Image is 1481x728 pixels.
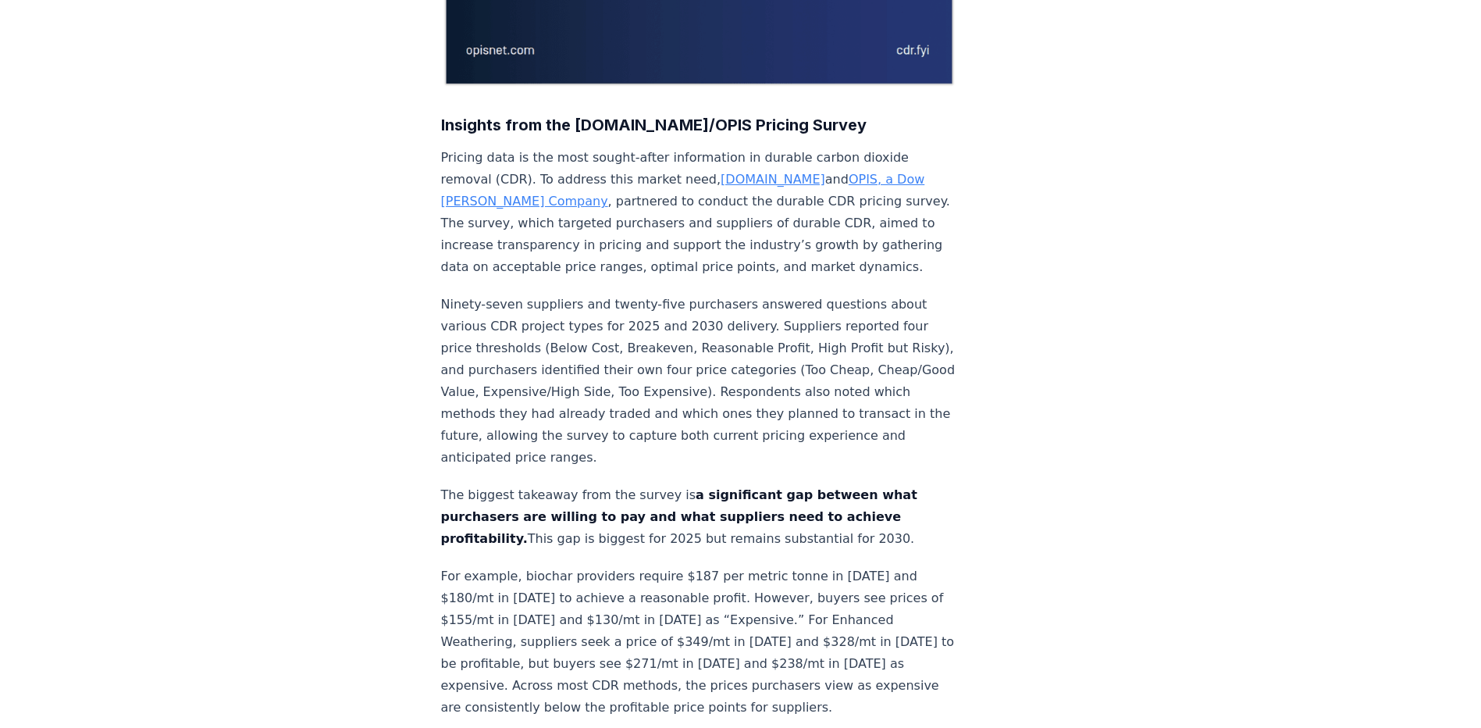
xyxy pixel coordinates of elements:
p: For example, biochar providers require $187 per metric tonne in [DATE] and $180/mt in [DATE] to a... [441,566,958,719]
p: The biggest takeaway from the survey is This gap is biggest for 2025 but remains substantial for ... [441,484,958,550]
strong: a significant gap between what purchasers are willing to pay and what suppliers need to achieve p... [441,487,917,546]
a: [DOMAIN_NAME] [721,172,825,187]
p: Ninety-seven suppliers and twenty-five purchasers answered questions about various CDR project ty... [441,294,958,469]
strong: Insights from the [DOMAIN_NAME]/OPIS Pricing Survey [441,116,867,134]
p: Pricing data is the most sought-after information in durable carbon dioxide removal (CDR). To add... [441,147,958,278]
